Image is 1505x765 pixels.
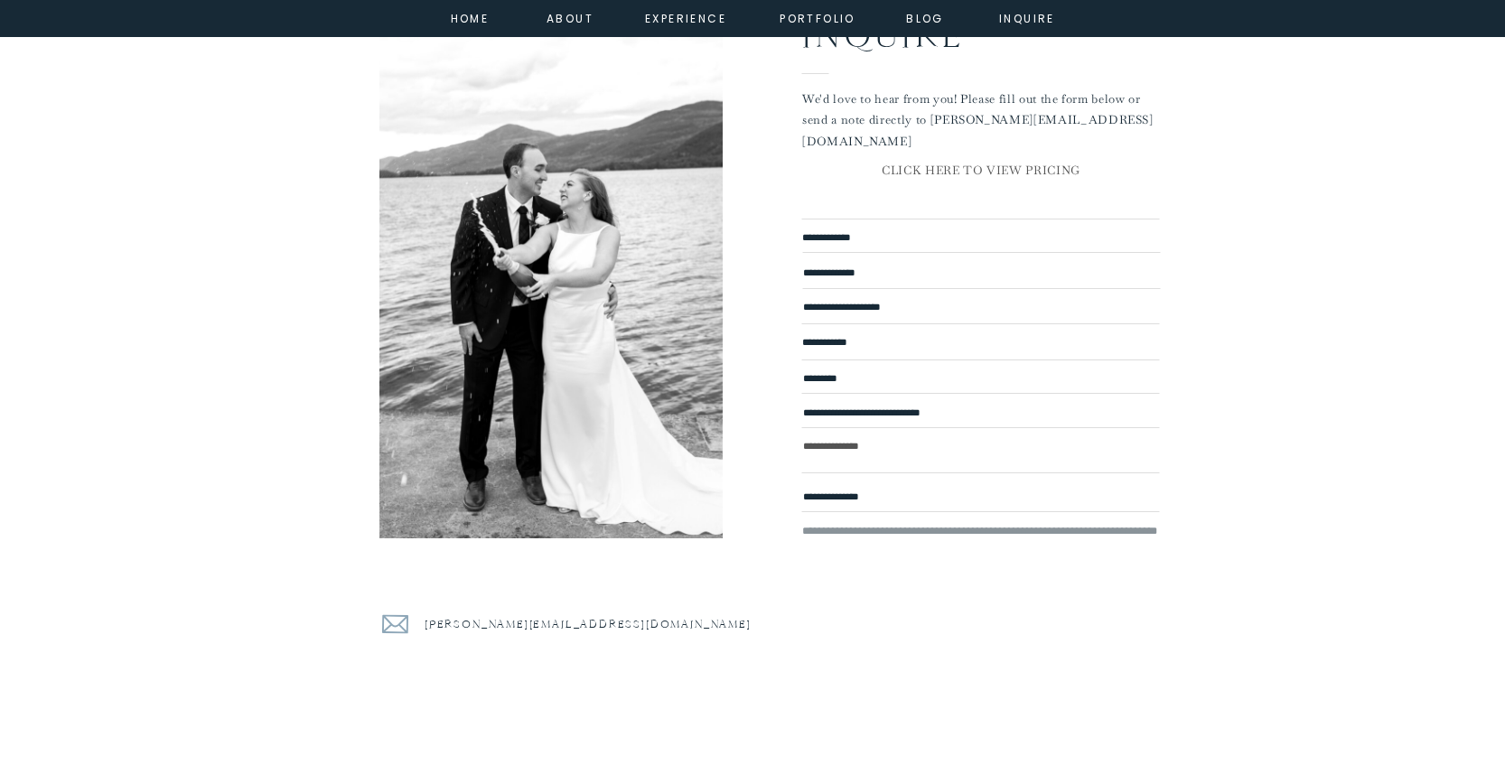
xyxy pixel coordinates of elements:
[802,89,1160,140] p: We'd love to hear from you! Please fill out the form below or send a note directly to [PERSON_NAM...
[445,9,494,25] a: home
[547,9,587,25] a: about
[425,614,760,638] a: [PERSON_NAME][EMAIL_ADDRESS][DOMAIN_NAME]
[779,9,856,25] a: portfolio
[802,160,1160,184] a: CLICK HERE TO VIEW PRICING
[802,8,1099,53] h2: Inquire
[995,9,1060,25] a: inquire
[645,9,718,25] a: experience
[893,9,958,25] a: Blog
